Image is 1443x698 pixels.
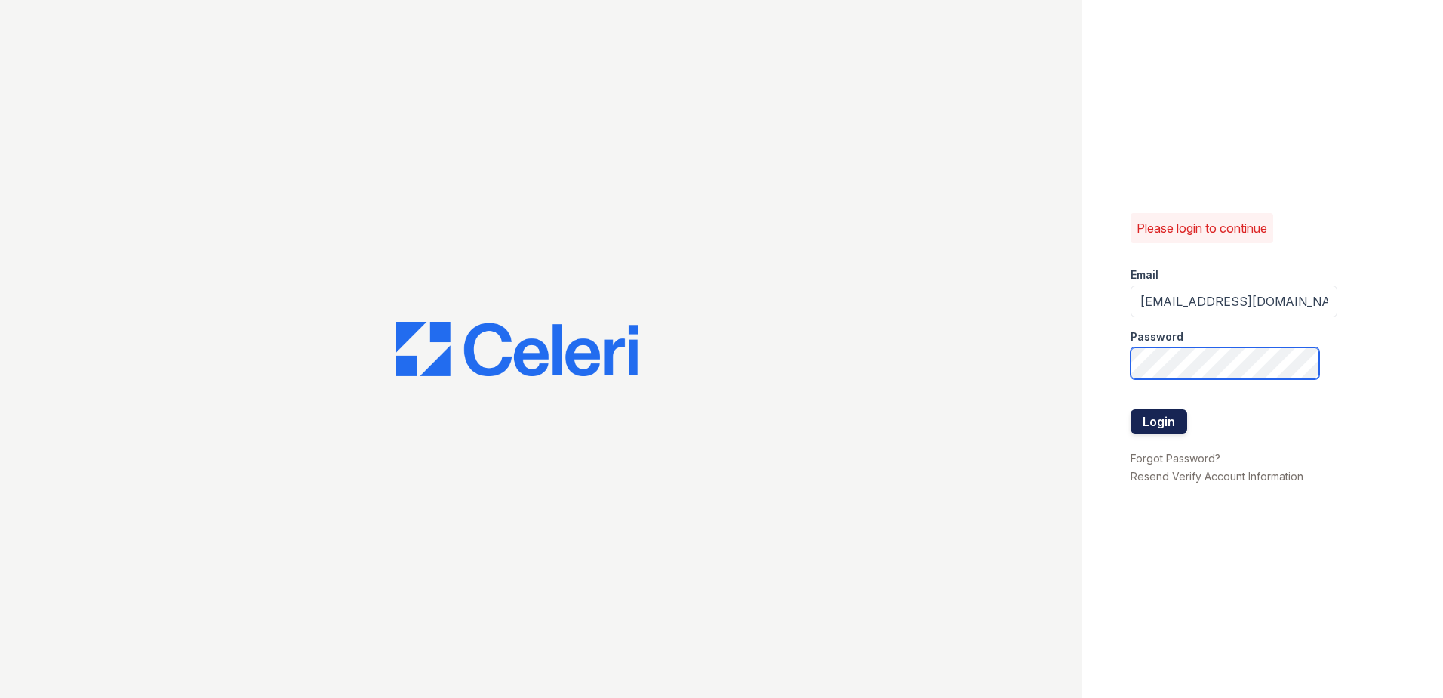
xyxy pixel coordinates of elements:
a: Forgot Password? [1131,452,1220,465]
a: Resend Verify Account Information [1131,470,1303,483]
img: CE_Logo_Blue-a8612792a0a2168367f1c8372b55b34899dd931a85d93a1a3d3e32e68fde9ad4.png [396,322,638,376]
p: Please login to continue [1137,219,1267,237]
label: Password [1131,329,1183,344]
button: Login [1131,409,1187,434]
label: Email [1131,267,1158,283]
